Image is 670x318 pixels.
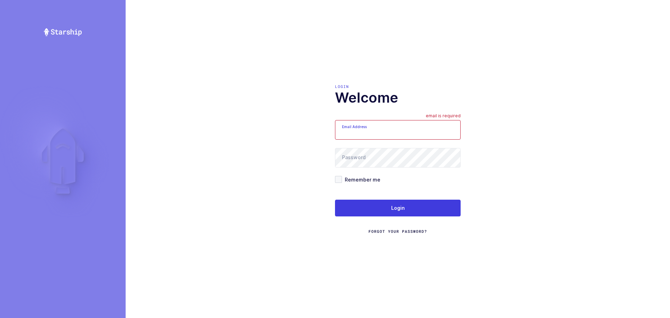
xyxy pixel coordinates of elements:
input: Password [335,148,461,168]
span: Login [391,205,405,212]
button: Login [335,200,461,216]
input: Email Address [335,120,461,140]
div: email is required [426,113,461,120]
img: Starship [43,28,82,36]
div: Login [335,84,461,89]
a: Forgot Your Password? [368,229,427,234]
span: Remember me [342,176,380,183]
h1: Welcome [335,89,461,106]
